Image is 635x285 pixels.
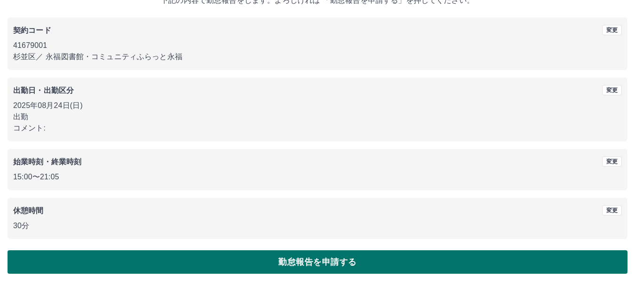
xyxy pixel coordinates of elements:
button: 変更 [602,25,622,35]
button: 変更 [602,205,622,216]
p: 15:00 〜 21:05 [13,171,622,183]
p: コメント: [13,123,622,134]
p: 41679001 [13,40,622,51]
p: 30分 [13,220,622,231]
b: 始業時刻・終業時刻 [13,158,81,166]
button: 変更 [602,85,622,95]
b: 休憩時間 [13,207,44,215]
p: 杉並区 ／ 永福図書館・コミュニティふらっと永福 [13,51,622,62]
button: 勤怠報告を申請する [8,250,627,274]
b: 出勤日・出勤区分 [13,86,74,94]
p: 出勤 [13,111,622,123]
b: 契約コード [13,26,51,34]
p: 2025年08月24日(日) [13,100,622,111]
button: 変更 [602,156,622,167]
